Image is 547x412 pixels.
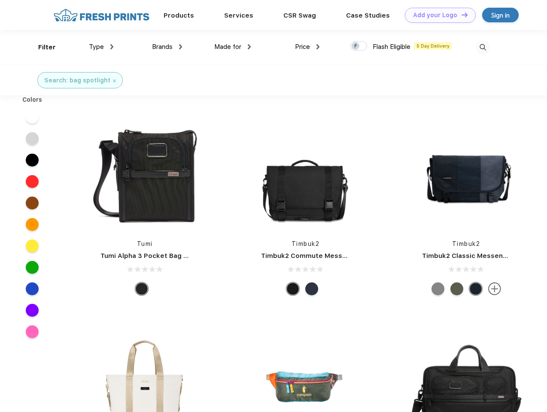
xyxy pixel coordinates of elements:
div: Filter [38,42,56,52]
img: more.svg [488,282,501,295]
span: Price [295,43,310,51]
img: func=resize&h=266 [409,117,523,231]
img: dropdown.png [110,44,113,49]
a: Tumi [137,240,153,247]
div: Sign in [491,10,510,20]
img: dropdown.png [248,44,251,49]
span: Flash Eligible [373,43,410,51]
div: Eco Black [286,282,299,295]
img: dropdown.png [179,44,182,49]
a: Sign in [482,8,519,22]
img: dropdown.png [316,44,319,49]
span: Brands [152,43,173,51]
a: Timbuk2 [292,240,320,247]
img: func=resize&h=266 [88,117,202,231]
div: Black [135,282,148,295]
img: DT [462,12,468,17]
a: Tumi Alpha 3 Pocket Bag Small [100,252,201,260]
a: Products [164,12,194,19]
a: Timbuk2 Commute Messenger Bag [261,252,376,260]
div: Search: bag spotlight [44,76,110,85]
img: desktop_search.svg [476,40,490,55]
div: Eco Gunmetal [432,282,444,295]
div: Colors [16,95,49,104]
span: 5 Day Delivery [414,42,452,50]
span: Made for [214,43,241,51]
img: filter_cancel.svg [113,79,116,82]
img: fo%20logo%202.webp [51,8,152,23]
div: Add your Logo [413,12,457,19]
div: Eco Army [450,282,463,295]
div: Eco Nautical [305,282,318,295]
a: Timbuk2 Classic Messenger Bag [422,252,529,260]
span: Type [89,43,104,51]
a: Timbuk2 [452,240,480,247]
img: func=resize&h=266 [248,117,362,231]
div: Eco Monsoon [469,282,482,295]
